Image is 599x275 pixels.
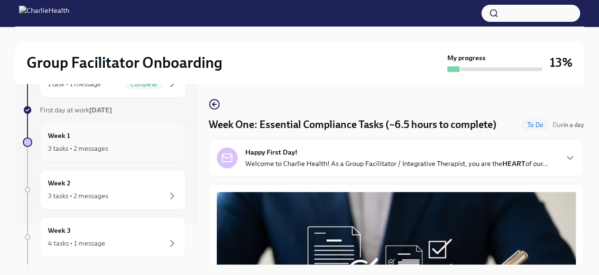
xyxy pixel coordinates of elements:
[522,121,549,128] span: To Do
[27,53,222,72] h2: Group Facilitator Onboarding
[48,79,101,89] div: 1 task • 1 message
[447,53,486,63] strong: My progress
[19,6,69,21] img: CharlieHealth
[23,217,186,257] a: Week 34 tasks • 1 message
[48,178,71,188] h6: Week 2
[125,81,163,88] span: Complete
[553,120,584,129] span: September 1st, 2025 09:00
[245,147,297,157] strong: Happy First Day!
[563,121,584,128] strong: in a day
[48,238,105,248] div: 4 tasks • 1 message
[48,191,108,201] div: 3 tasks • 2 messages
[550,54,572,71] h3: 13%
[553,121,584,128] span: Due
[48,130,70,141] h6: Week 1
[23,122,186,162] a: Week 13 tasks • 2 messages
[502,159,525,168] strong: HEART
[245,159,548,168] p: Welcome to Charlie Health! As a Group Facilitator / Integrative Therapist, you are the of our...
[23,170,186,210] a: Week 23 tasks • 2 messages
[40,106,112,114] span: First day at work
[23,105,186,115] a: First day at work[DATE]
[209,118,497,132] h4: Week One: Essential Compliance Tasks (~6.5 hours to complete)
[48,144,108,153] div: 3 tasks • 2 messages
[48,225,71,236] h6: Week 3
[89,106,112,114] strong: [DATE]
